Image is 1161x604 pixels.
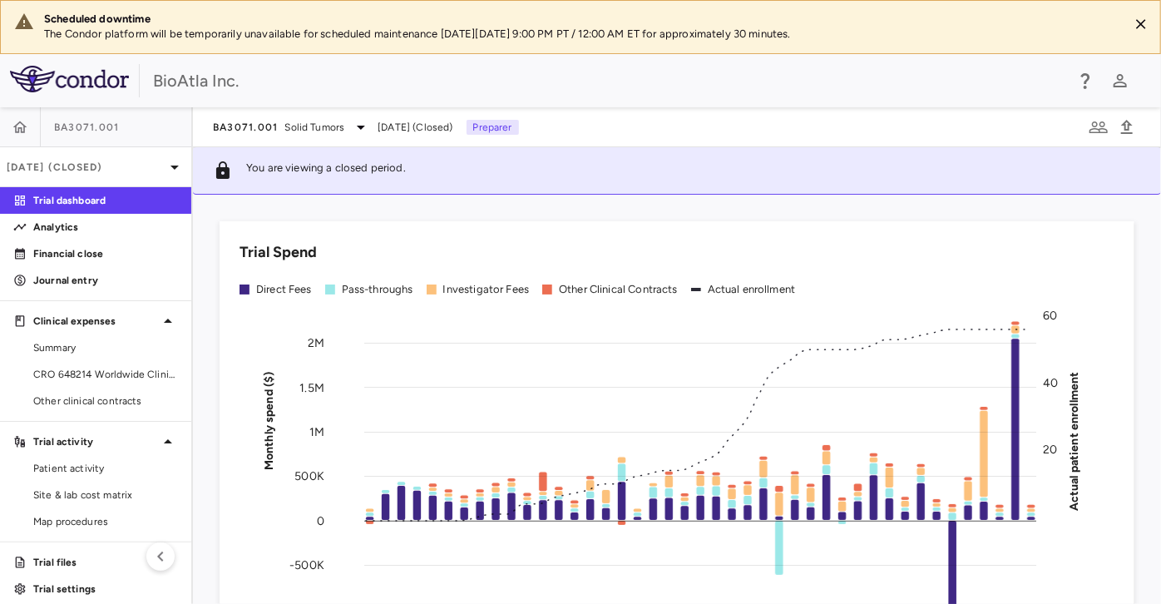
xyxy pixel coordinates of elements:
[285,120,345,135] span: Solid Tumors
[33,246,178,261] p: Financial close
[33,582,178,597] p: Trial settings
[33,273,178,288] p: Journal entry
[33,434,158,449] p: Trial activity
[294,469,324,483] tspan: 500K
[1129,12,1154,37] button: Close
[317,514,324,528] tspan: 0
[33,555,178,570] p: Trial files
[1044,309,1058,323] tspan: 60
[54,121,120,134] span: BA3071.001
[378,120,452,135] span: [DATE] (Closed)
[33,314,158,329] p: Clinical expenses
[559,282,678,297] div: Other Clinical Contracts
[1068,371,1082,511] tspan: Actual patient enrollment
[342,282,413,297] div: Pass-throughs
[213,121,279,134] span: BA3071.001
[33,461,178,476] span: Patient activity
[708,282,796,297] div: Actual enrollment
[44,27,1115,42] p: The Condor platform will be temporarily unavailable for scheduled maintenance [DATE][DATE] 9:00 P...
[33,488,178,503] span: Site & lab cost matrix
[1044,375,1059,389] tspan: 40
[467,120,519,135] p: Preparer
[33,367,178,382] span: CRO 648214 Worldwide Clinical Trials Holdings, Inc.
[309,425,324,439] tspan: 1M
[10,66,129,92] img: logo-full-SnFGN8VE.png
[308,336,324,350] tspan: 2M
[262,371,276,470] tspan: Monthly spend ($)
[256,282,312,297] div: Direct Fees
[33,394,178,408] span: Other clinical contracts
[33,193,178,208] p: Trial dashboard
[443,282,530,297] div: Investigator Fees
[1044,443,1058,457] tspan: 20
[246,161,406,181] p: You are viewing a closed period.
[33,514,178,529] span: Map procedures
[240,241,317,264] h6: Trial Spend
[44,12,1115,27] div: Scheduled downtime
[153,68,1065,93] div: BioAtla Inc.
[33,220,178,235] p: Analytics
[7,160,165,175] p: [DATE] (Closed)
[299,380,324,394] tspan: 1.5M
[289,558,324,572] tspan: -500K
[33,340,178,355] span: Summary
